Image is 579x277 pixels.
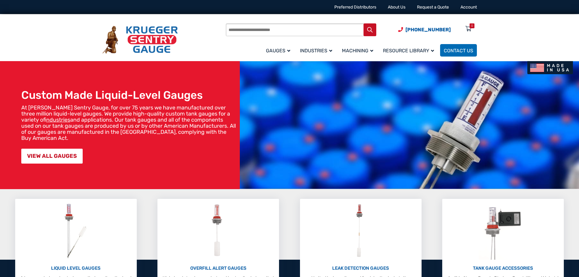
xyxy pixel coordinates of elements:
[21,88,237,102] h1: Custom Made Liquid-Level Gauges
[60,202,92,260] img: Liquid Level Gauges
[46,116,70,123] a: industries
[383,48,434,54] span: Resource Library
[266,48,290,54] span: Gauges
[160,265,276,272] p: OVERFILL ALERT GAUGES
[527,61,573,74] img: Made In USA
[102,26,178,54] img: Krueger Sentry Gauge
[398,26,451,33] a: Phone Number (920) 434-8860
[262,43,296,57] a: Gauges
[338,43,379,57] a: Machining
[440,44,477,57] a: Contact Us
[379,43,440,57] a: Resource Library
[405,27,451,33] span: [PHONE_NUMBER]
[471,23,473,28] div: 0
[417,5,449,10] a: Request a Quote
[205,202,232,260] img: Overfill Alert Gauges
[18,265,134,272] p: LIQUID LEVEL GAUGES
[460,5,477,10] a: Account
[388,5,405,10] a: About Us
[342,48,373,54] span: Machining
[445,265,561,272] p: TANK GAUGE ACCESSORIES
[349,202,373,260] img: Leak Detection Gauges
[300,48,332,54] span: Industries
[444,48,473,54] span: Contact Us
[296,43,338,57] a: Industries
[240,61,579,189] img: bg_hero_bannerksentry
[21,105,237,141] p: At [PERSON_NAME] Sentry Gauge, for over 75 years we have manufactured over three million liquid-l...
[303,265,419,272] p: LEAK DETECTION GAUGES
[479,202,528,260] img: Tank Gauge Accessories
[334,5,376,10] a: Preferred Distributors
[21,149,83,164] a: VIEW ALL GAUGES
